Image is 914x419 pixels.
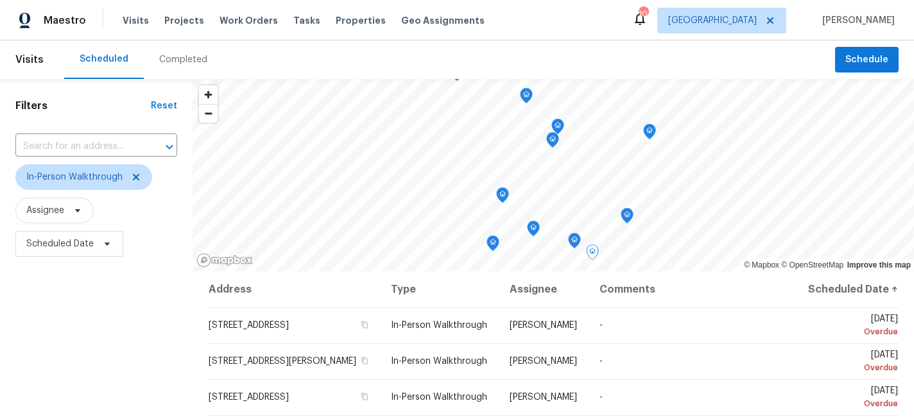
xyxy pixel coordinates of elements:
[193,79,914,271] canvas: Map
[744,261,779,269] a: Mapbox
[220,14,278,27] span: Work Orders
[510,357,577,366] span: [PERSON_NAME]
[796,271,899,307] th: Scheduled Date ↑
[15,46,44,74] span: Visits
[336,14,386,27] span: Properties
[199,105,218,123] span: Zoom out
[208,271,381,307] th: Address
[196,253,253,268] a: Mapbox homepage
[668,14,757,27] span: [GEOGRAPHIC_DATA]
[806,397,898,410] div: Overdue
[621,208,634,228] div: Map marker
[293,16,320,25] span: Tasks
[599,357,603,366] span: -
[499,271,589,307] th: Assignee
[160,138,178,156] button: Open
[26,171,123,184] span: In-Person Walkthrough
[199,104,218,123] button: Zoom out
[44,14,86,27] span: Maestro
[159,53,207,66] div: Completed
[487,235,499,255] div: Map marker
[510,321,577,330] span: [PERSON_NAME]
[15,137,141,157] input: Search for an address...
[546,132,559,152] div: Map marker
[817,14,895,27] span: [PERSON_NAME]
[151,99,177,112] div: Reset
[209,357,356,366] span: [STREET_ADDRESS][PERSON_NAME]
[568,233,581,253] div: Map marker
[359,391,370,402] button: Copy Address
[835,47,899,73] button: Schedule
[520,88,533,108] div: Map marker
[586,244,599,264] div: Map marker
[496,187,509,207] div: Map marker
[527,221,540,241] div: Map marker
[806,350,898,374] span: [DATE]
[391,321,487,330] span: In-Person Walkthrough
[391,393,487,402] span: In-Person Walkthrough
[401,14,485,27] span: Geo Assignments
[209,393,289,402] span: [STREET_ADDRESS]
[510,393,577,402] span: [PERSON_NAME]
[15,99,151,112] h1: Filters
[359,355,370,366] button: Copy Address
[806,386,898,410] span: [DATE]
[164,14,204,27] span: Projects
[643,124,656,144] div: Map marker
[391,357,487,366] span: In-Person Walkthrough
[806,361,898,374] div: Overdue
[123,14,149,27] span: Visits
[80,53,128,65] div: Scheduled
[199,85,218,104] button: Zoom in
[806,314,898,338] span: [DATE]
[589,271,797,307] th: Comments
[806,325,898,338] div: Overdue
[781,261,843,269] a: OpenStreetMap
[26,204,64,217] span: Assignee
[26,237,94,250] span: Scheduled Date
[209,321,289,330] span: [STREET_ADDRESS]
[845,52,888,68] span: Schedule
[599,321,603,330] span: -
[599,393,603,402] span: -
[847,261,911,269] a: Improve this map
[551,119,564,139] div: Map marker
[381,271,499,307] th: Type
[639,8,648,21] div: 10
